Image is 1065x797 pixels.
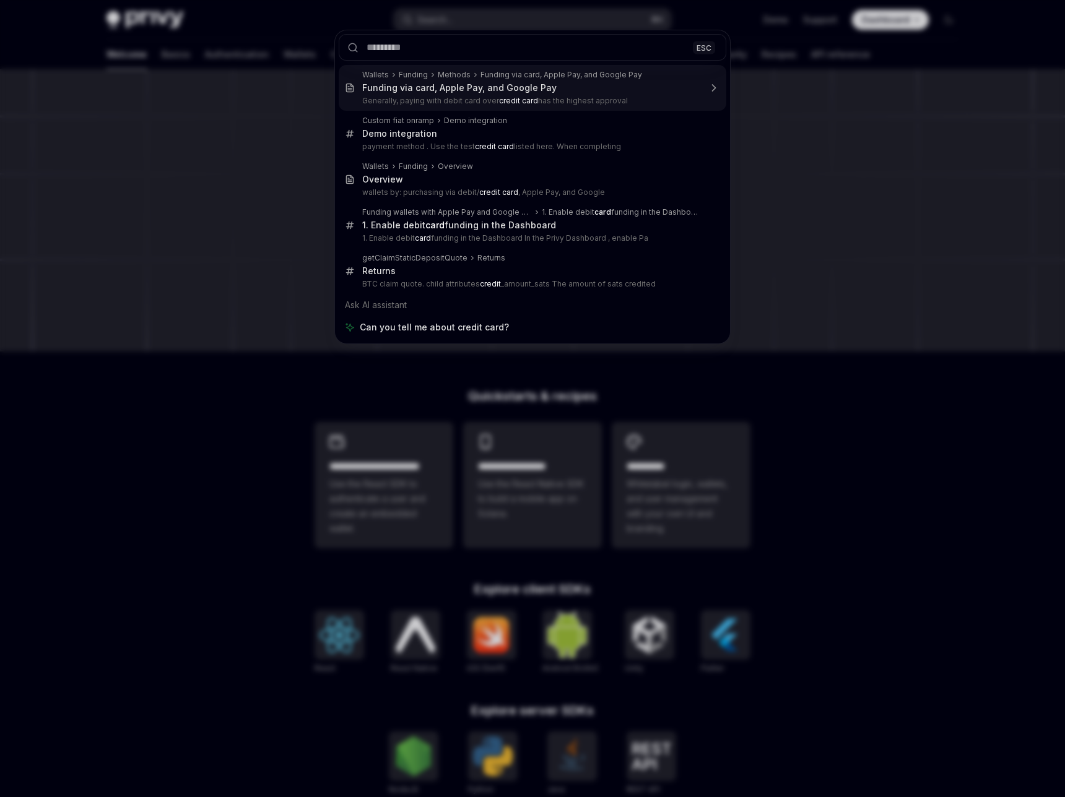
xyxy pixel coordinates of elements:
[362,96,700,106] p: Generally, paying with debit card over has the highest approval
[362,82,557,93] div: Funding via card, Apple Pay, and Google Pay
[477,253,505,263] div: Returns
[542,207,700,217] div: 1. Enable debit funding in the Dashboard
[438,70,471,80] div: Methods
[362,142,700,152] p: payment method . Use the test listed here. When completing
[362,220,556,231] div: 1. Enable debit funding in the Dashboard
[362,279,700,289] p: BTC claim quote. child attributes _amount_sats The amount of sats credited
[360,321,509,334] span: Can you tell me about credit card?
[362,265,396,277] div: Returns
[362,207,532,217] div: Funding wallets with Apple Pay and Google Pay
[339,294,726,316] div: Ask AI assistant
[399,70,428,80] div: Funding
[499,96,538,105] b: credit card
[480,279,501,288] b: credit
[362,162,389,171] div: Wallets
[362,70,389,80] div: Wallets
[362,253,467,263] div: getClaimStaticDepositQuote
[438,162,473,171] div: Overview
[475,142,514,151] b: credit card
[425,220,445,230] b: card
[362,128,437,139] div: Demo integration
[480,70,642,80] div: Funding via card, Apple Pay, and Google Pay
[362,174,403,185] div: Overview
[444,116,507,126] div: Demo integration
[693,41,715,54] div: ESC
[415,233,431,243] b: card
[399,162,428,171] div: Funding
[594,207,611,217] b: card
[362,116,434,126] div: Custom fiat onramp
[479,187,518,197] b: credit card
[362,233,700,243] p: 1. Enable debit funding in the Dashboard In the Privy Dashboard , enable Pa
[362,187,700,197] p: wallets by: purchasing via debit/ , Apple Pay, and Google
